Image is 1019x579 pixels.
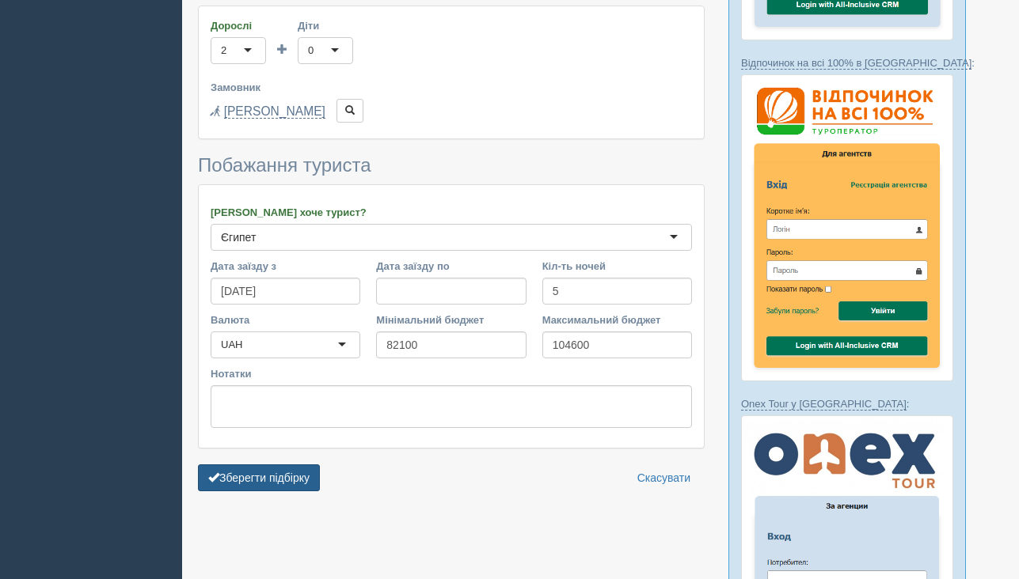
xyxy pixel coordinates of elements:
[221,43,226,59] div: 2
[627,464,701,491] a: Скасувати
[211,366,692,381] label: Нотатки
[376,259,526,274] label: Дата заїзду по
[741,396,953,411] p: :
[376,312,526,327] label: Мінімальний бюджет
[211,312,360,327] label: Валюта
[308,43,314,59] div: 0
[221,229,256,245] div: Єгипет
[198,154,371,176] span: Побажання туриста
[741,398,907,411] a: Onex Tour у [GEOGRAPHIC_DATA]
[741,57,971,70] a: Відпочинок на всі 100% в [GEOGRAPHIC_DATA]
[211,205,692,220] label: [PERSON_NAME] хоче турист?
[221,337,242,353] div: UAH
[741,55,953,70] p: :
[198,464,320,491] button: Зберегти підбірку
[298,18,353,33] label: Діти
[741,74,953,381] img: %D0%B2%D1%96%D0%B4%D0%BF%D0%BE%D1%87%D0%B8%D0%BD%D0%BE%D0%BA-%D0%BD%D0%B0-%D0%B2%D1%81%D1%96-100-...
[224,104,325,119] a: [PERSON_NAME]
[542,259,692,274] label: Кіл-ть ночей
[211,259,360,274] label: Дата заїзду з
[211,18,266,33] label: Дорослі
[542,312,692,327] label: Максимальний бюджет
[211,80,692,95] label: Замовник
[542,278,692,305] input: 7-10 або 7,10,14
